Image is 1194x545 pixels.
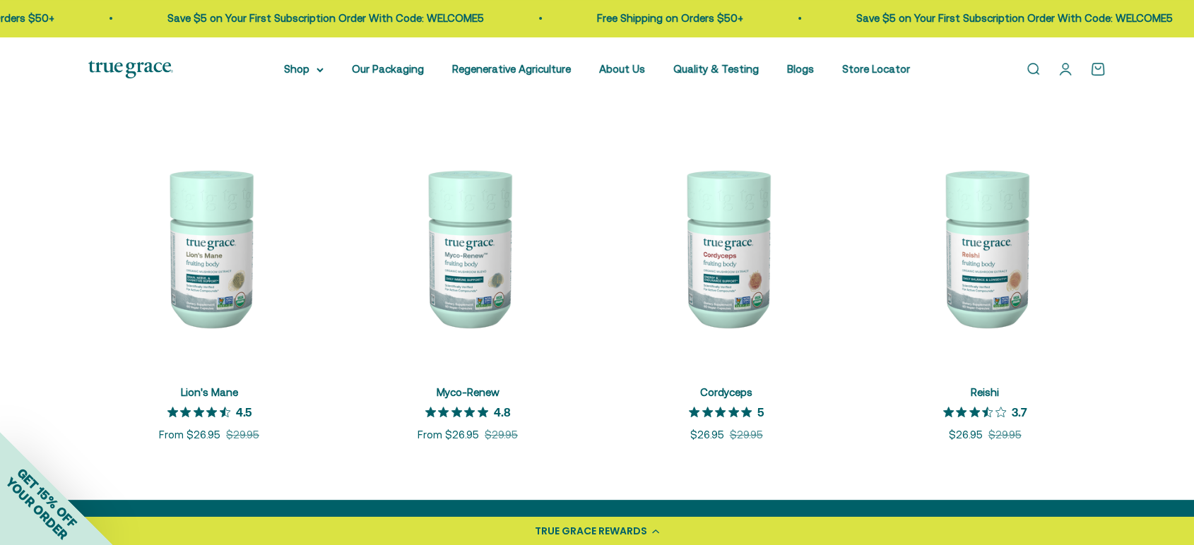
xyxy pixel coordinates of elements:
[452,63,571,75] a: Regenerative Agriculture
[597,12,743,24] a: Free Shipping on Orders $50+
[347,126,589,368] img: Myco-RenewTM Blend Mushroom Supplements for Daily Immune Support* 1 g daily to support a healthy ...
[485,426,518,443] compare-at-price: $29.95
[943,402,1012,421] span: 3.7 out of 5 stars rating in total 3 reviews.
[842,63,910,75] a: Store Locator
[14,465,80,530] span: GET 15% OFF
[605,126,847,368] img: Cordyceps Mushroom Supplement for Energy & Endurance Support* 1 g daily aids an active lifestyle ...
[856,10,1173,27] p: Save $5 on Your First Subscription Order With Code: WELCOME5
[690,426,724,443] sale-price: $26.95
[730,426,763,443] compare-at-price: $29.95
[494,405,511,419] p: 4.8
[673,63,759,75] a: Quality & Testing
[181,386,238,398] a: Lion's Mane
[988,426,1022,443] compare-at-price: $29.95
[352,63,424,75] a: Our Packaging
[167,10,484,27] p: Save $5 on Your First Subscription Order With Code: WELCOME5
[284,61,324,78] summary: Shop
[971,386,999,398] a: Reishi
[787,63,814,75] a: Blogs
[864,126,1106,368] img: Reishi Mushroom Supplements for Daily Balance & Longevity* 1 g daily supports healthy aging* Trad...
[689,402,757,421] span: 5 out of 5 stars rating in total 6 reviews.
[226,426,259,443] compare-at-price: $29.95
[1012,405,1027,419] p: 3.7
[437,386,500,398] a: Myco-Renew
[599,63,645,75] a: About Us
[535,524,647,539] div: TRUE GRACE REWARDS
[700,386,752,398] a: Cordyceps
[159,426,220,443] sale-price: From $26.95
[425,402,494,421] span: 4.8 out of 5 stars rating in total 11 reviews.
[236,405,252,419] p: 4.5
[88,126,330,368] img: Lion's Mane Mushroom Supplement for Brain, Nerve&Cognitive Support* 1 g daily supports brain heal...
[949,426,983,443] sale-price: $26.95
[757,405,764,419] p: 5
[418,426,479,443] sale-price: From $26.95
[167,402,236,421] span: 4.5 out of 5 stars rating in total 12 reviews.
[3,474,71,542] span: YOUR ORDER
